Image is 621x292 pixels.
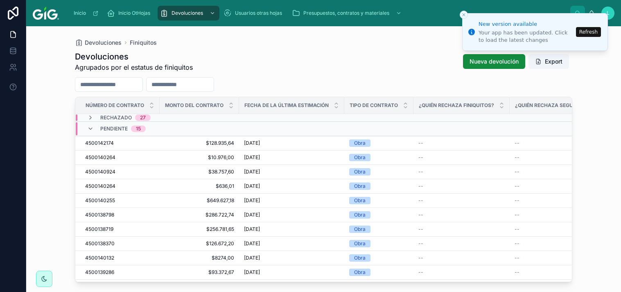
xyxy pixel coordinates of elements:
[130,39,157,47] a: Finiquitos
[349,254,409,262] a: Obra
[65,4,570,22] div: scrollable content
[418,169,505,175] a: --
[244,197,260,204] span: [DATE]
[418,154,423,161] span: --
[165,255,234,261] a: $8274,00
[244,212,339,218] a: [DATE]
[244,226,260,233] span: [DATE]
[165,169,234,175] a: $38.757,60
[354,240,366,247] div: Obra
[244,269,339,276] a: [DATE]
[244,240,260,247] span: [DATE]
[418,240,423,247] span: --
[418,169,423,175] span: --
[515,102,611,109] span: ¿Quién rechaza Seguridad Social?
[349,197,409,204] a: Obra
[418,255,423,261] span: --
[100,125,128,132] span: Pendiente
[515,183,519,189] span: --
[85,240,155,247] a: 4500138370
[85,197,155,204] a: 4500140255
[85,226,113,233] span: 4500138719
[418,212,423,218] span: --
[576,27,601,37] button: Refresh
[244,197,339,204] a: [DATE]
[244,183,339,189] a: [DATE]
[418,154,505,161] a: --
[85,154,115,161] span: 4500140264
[244,169,339,175] a: [DATE]
[165,102,224,109] span: Monto del contrato
[349,182,409,190] a: Obra
[479,20,574,28] div: New version available
[349,226,409,233] a: Obra
[85,255,155,261] a: 4500140132
[70,6,103,21] a: Inicio
[244,240,339,247] a: [DATE]
[85,240,115,247] span: 4500138370
[289,6,406,21] a: Presupuestos, contratos y materiales
[85,140,155,146] a: 4500142174
[418,226,423,233] span: --
[85,169,155,175] a: 4500140924
[354,211,366,219] div: Obra
[244,154,260,161] span: [DATE]
[172,10,203,16] span: Devoluciones
[85,197,115,204] span: 4500140255
[418,240,505,247] a: --
[244,102,329,109] span: Fecha de la última estimación
[244,169,260,175] span: [DATE]
[418,183,505,189] a: --
[515,255,519,261] span: --
[165,212,234,218] a: $286.722,74
[418,140,423,146] span: --
[118,10,150,16] span: Inicio OtHojas
[349,139,409,147] a: Obra
[165,154,234,161] a: $10.976,00
[165,197,234,204] a: $649.627,18
[418,183,423,189] span: --
[85,183,115,189] span: 4500140264
[165,226,234,233] span: $256.781,65
[354,139,366,147] div: Obra
[244,255,260,261] span: [DATE]
[165,269,234,276] a: $93.372,67
[85,255,114,261] span: 4500140132
[354,154,366,161] div: Obra
[85,183,155,189] a: 4500140264
[418,140,505,146] a: --
[85,169,115,175] span: 4500140924
[165,240,234,247] a: $126.672,20
[349,269,409,276] a: Obra
[221,6,288,21] a: Usuarios otras hojas
[74,10,86,16] span: Inicio
[354,254,366,262] div: Obra
[418,212,505,218] a: --
[244,140,339,146] a: [DATE]
[528,54,569,69] button: Export
[75,62,193,72] span: Agrupados por el estatus de finiquitos
[75,39,122,47] a: Devoluciones
[104,6,156,21] a: Inicio OtHojas
[165,183,234,189] a: $636,01
[86,102,144,109] span: Número de contrato
[354,168,366,176] div: Obra
[515,212,519,218] span: --
[418,269,423,276] span: --
[244,183,260,189] span: [DATE]
[349,240,409,247] a: Obra
[136,125,141,132] div: 15
[85,269,155,276] a: 4500139286
[85,39,122,47] span: Devoluciones
[85,154,155,161] a: 4500140264
[418,197,423,204] span: --
[418,197,505,204] a: --
[515,240,519,247] span: --
[244,140,260,146] span: [DATE]
[463,54,525,69] button: Nueva devolución
[165,140,234,146] a: $128.935,64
